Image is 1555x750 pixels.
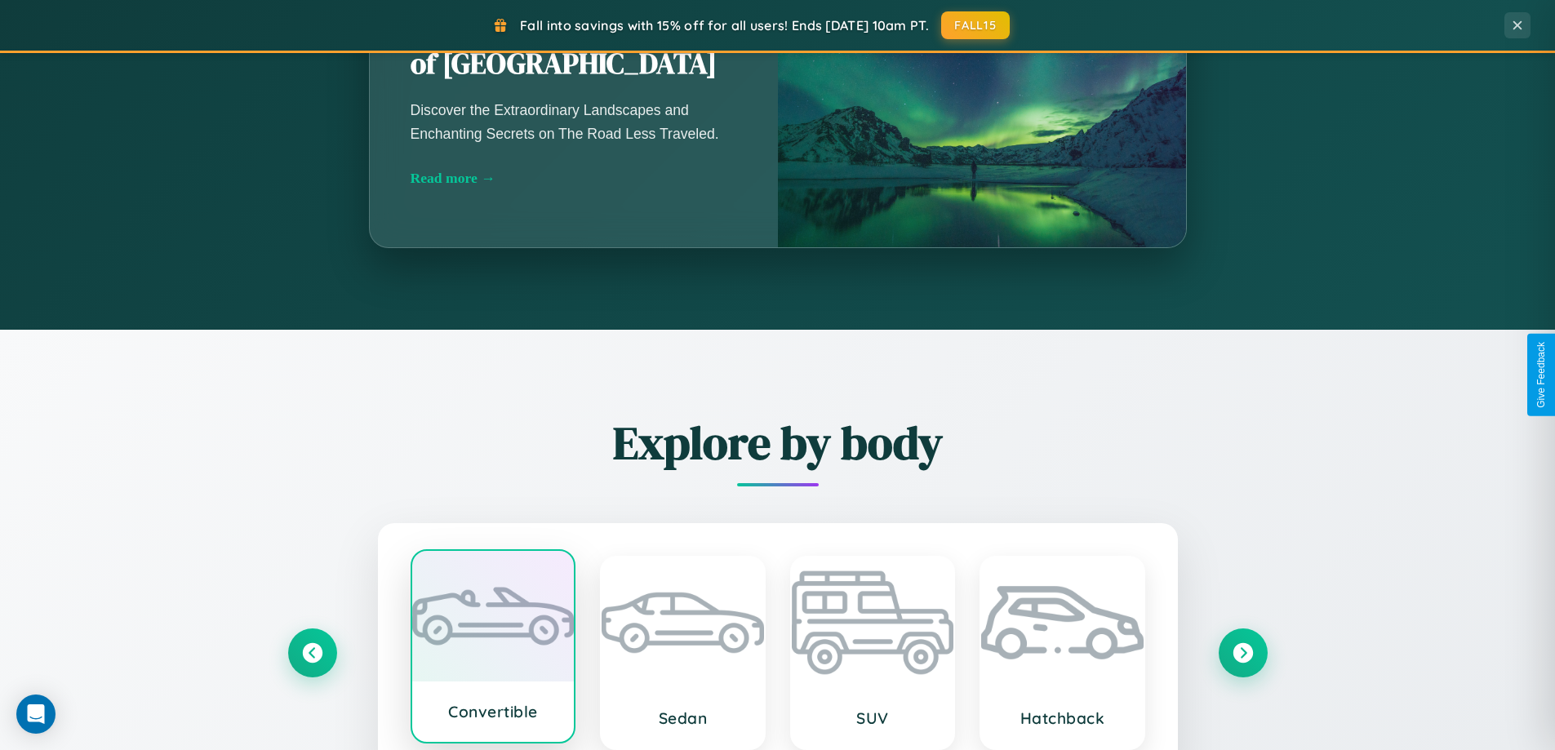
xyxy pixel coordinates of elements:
[808,708,938,728] h3: SUV
[520,17,929,33] span: Fall into savings with 15% off for all users! Ends [DATE] 10am PT.
[941,11,1010,39] button: FALL15
[429,702,558,721] h3: Convertible
[618,708,748,728] h3: Sedan
[997,708,1127,728] h3: Hatchback
[411,8,737,83] h2: Unearthing the Mystique of [GEOGRAPHIC_DATA]
[411,170,737,187] div: Read more →
[288,411,1268,474] h2: Explore by body
[16,695,56,734] div: Open Intercom Messenger
[1535,342,1547,408] div: Give Feedback
[411,99,737,144] p: Discover the Extraordinary Landscapes and Enchanting Secrets on The Road Less Traveled.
